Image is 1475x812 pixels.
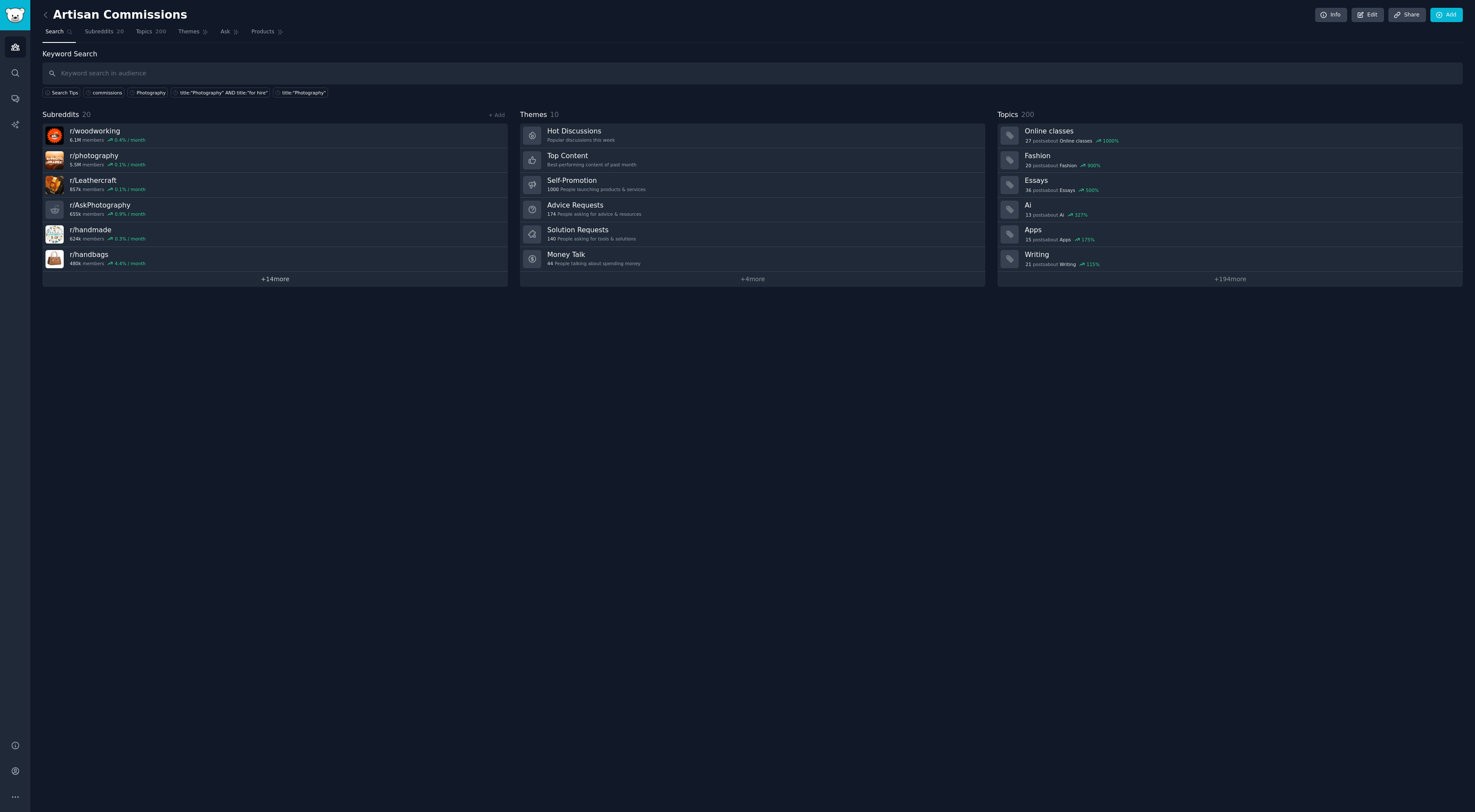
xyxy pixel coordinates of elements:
[82,110,91,119] span: 20
[1026,187,1031,193] span: 36
[547,186,646,192] div: People launching products & services
[133,25,169,43] a: Topics200
[221,28,230,36] span: Ask
[70,201,146,210] h3: r/ AskPhotography
[1025,186,1100,194] div: post s about
[1025,260,1100,268] div: post s about
[179,28,200,36] span: Themes
[70,211,146,217] div: members
[1025,211,1088,219] div: post s about
[547,260,553,266] span: 44
[42,50,97,58] label: Keyword Search
[85,28,114,36] span: Subreddits
[520,173,985,198] a: Self-Promotion1000People launching products & services
[1082,237,1095,243] div: 175 %
[1087,261,1100,267] div: 115 %
[42,148,508,173] a: r/photography5.5Mmembers0.1% / month
[997,198,1463,222] a: Ai13postsaboutAi327%
[42,198,508,222] a: r/AskPhotography655kmembers0.9% / month
[1025,201,1457,210] h3: Ai
[70,260,146,266] div: members
[1025,236,1095,244] div: post s about
[547,201,641,210] h3: Advice Requests
[1103,138,1119,144] div: 1000 %
[42,88,80,97] button: Search Tips
[520,198,985,222] a: Advice Requests174People asking for advice & resources
[520,222,985,247] a: Solution Requests140People asking for tools & solutions
[1025,225,1457,234] h3: Apps
[180,90,268,96] div: title:"Photography" AND title:"for hire"
[520,123,985,148] a: Hot DiscussionsPopular discussions this week
[45,28,64,36] span: Search
[155,28,166,36] span: 200
[70,151,146,160] h3: r/ photography
[547,162,637,168] div: Best-performing content of past month
[218,25,242,43] a: Ask
[520,272,985,287] a: +4more
[70,250,146,259] h3: r/ handbags
[70,186,146,192] div: members
[45,225,64,244] img: handmade
[1025,250,1457,259] h3: Writing
[70,176,146,185] h3: r/ Leathercraft
[45,127,64,145] img: woodworking
[547,211,556,217] span: 174
[82,25,127,43] a: Subreddits20
[1060,261,1076,267] span: Writing
[547,137,615,143] div: Popular discussions this week
[70,225,146,234] h3: r/ handmade
[547,186,559,192] span: 1000
[83,88,124,97] a: commissions
[547,236,636,242] div: People asking for tools & solutions
[5,8,25,23] img: GummySearch logo
[547,250,640,259] h3: Money Talk
[1025,162,1101,169] div: post s about
[117,28,124,36] span: 20
[1430,8,1463,23] a: Add
[70,162,146,168] div: members
[137,90,166,96] div: Photography
[547,176,646,185] h3: Self-Promotion
[283,90,326,96] div: title:"Photography"
[1026,237,1031,243] span: 15
[273,88,328,97] a: title:"Photography"
[45,176,64,194] img: Leathercraft
[1021,110,1034,119] span: 200
[70,236,81,242] span: 624k
[45,151,64,169] img: photography
[70,162,81,168] span: 5.5M
[547,151,637,160] h3: Top Content
[70,186,81,192] span: 857k
[997,148,1463,173] a: Fashion20postsaboutFashion900%
[547,236,556,242] span: 140
[1060,237,1071,243] span: Apps
[42,222,508,247] a: r/handmade624kmembers0.3% / month
[1075,212,1088,218] div: 327 %
[997,272,1463,287] a: +194more
[1086,187,1099,193] div: 500 %
[1025,127,1457,136] h3: Online classes
[115,137,146,143] div: 0.4 % / month
[547,225,636,234] h3: Solution Requests
[45,250,64,268] img: handbags
[547,211,641,217] div: People asking for advice & resources
[115,236,146,242] div: 0.3 % / month
[520,148,985,173] a: Top ContentBest-performing content of past month
[42,62,1463,84] input: Keyword search in audience
[251,28,274,36] span: Products
[1025,176,1457,185] h3: Essays
[997,123,1463,148] a: Online classes27postsaboutOnline classes1000%
[997,173,1463,198] a: Essays36postsaboutEssays500%
[42,25,76,43] a: Search
[997,222,1463,247] a: Apps15postsaboutApps175%
[93,90,122,96] div: commissions
[115,186,146,192] div: 0.1 % / month
[1060,212,1064,218] span: Ai
[520,110,547,120] span: Themes
[42,272,508,287] a: +14more
[547,260,640,266] div: People talking about spending money
[1352,8,1384,23] a: Edit
[70,211,81,217] span: 655k
[175,25,212,43] a: Themes
[42,123,508,148] a: r/woodworking6.1Mmembers0.4% / month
